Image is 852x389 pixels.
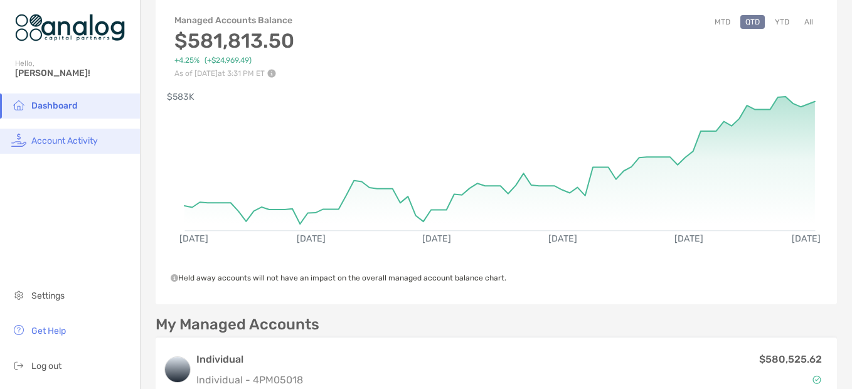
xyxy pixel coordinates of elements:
[205,56,252,65] span: ( +$24,969.49 )
[812,375,821,384] img: Account Status icon
[11,358,26,373] img: logout icon
[297,233,326,244] text: [DATE]
[165,357,190,382] img: logo account
[423,233,452,244] text: [DATE]
[171,274,506,282] span: Held away accounts will not have an impact on the overall managed account balance chart.
[792,233,821,244] text: [DATE]
[31,290,65,301] span: Settings
[11,322,26,338] img: get-help icon
[174,56,200,65] span: +4.25%
[196,372,303,388] p: Individual - 4PM05018
[267,69,276,78] img: Performance Info
[174,69,294,78] p: As of [DATE] at 3:31 PM ET
[15,68,132,78] span: [PERSON_NAME]!
[31,136,98,146] span: Account Activity
[710,15,735,29] button: MTD
[674,233,703,244] text: [DATE]
[167,92,194,102] text: $583K
[11,97,26,112] img: household icon
[31,326,66,336] span: Get Help
[11,287,26,302] img: settings icon
[740,15,765,29] button: QTD
[179,233,208,244] text: [DATE]
[759,351,822,367] p: $580,525.62
[31,100,78,111] span: Dashboard
[11,132,26,147] img: activity icon
[174,29,294,53] h3: $581,813.50
[196,352,303,367] h3: Individual
[15,5,125,50] img: Zoe Logo
[174,15,294,26] h4: Managed Accounts Balance
[770,15,794,29] button: YTD
[156,317,319,333] p: My Managed Accounts
[799,15,818,29] button: All
[31,361,61,371] span: Log out
[549,233,578,244] text: [DATE]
